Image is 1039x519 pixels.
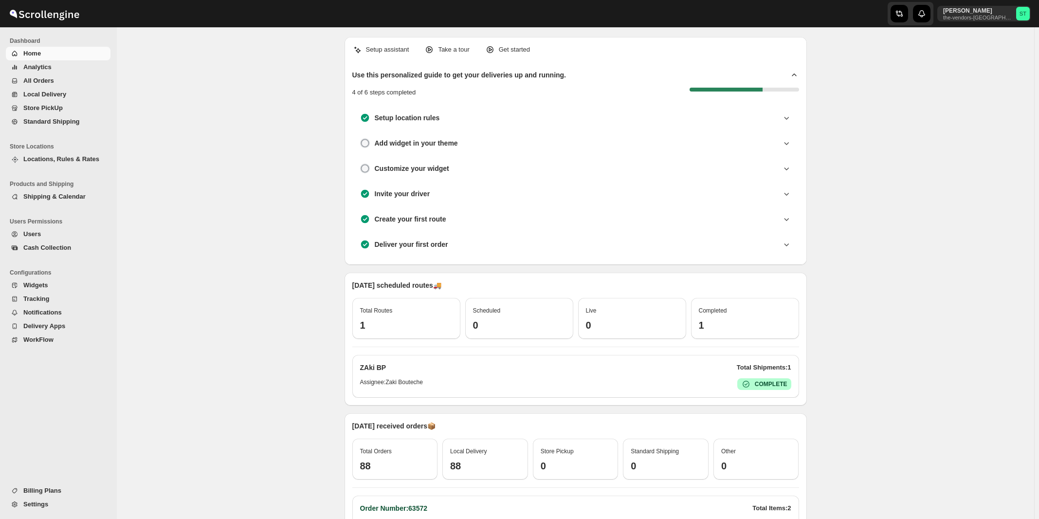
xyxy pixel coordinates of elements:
[23,193,86,200] span: Shipping & Calendar
[6,319,110,333] button: Delivery Apps
[23,230,41,238] span: Users
[10,218,112,225] span: Users Permissions
[352,70,566,80] h2: Use this personalized guide to get your deliveries up and running.
[360,307,393,314] span: Total Routes
[23,155,99,163] span: Locations, Rules & Rates
[23,336,54,343] span: WorkFlow
[450,460,520,472] h3: 88
[375,138,458,148] h3: Add widget in your theme
[6,47,110,60] button: Home
[6,292,110,306] button: Tracking
[699,319,791,331] h3: 1
[23,77,54,84] span: All Orders
[6,227,110,241] button: Users
[352,421,799,431] p: [DATE] received orders 📦
[937,6,1031,21] button: User menu
[541,460,611,472] h3: 0
[360,378,423,390] h6: Assignee: Zaki Bouteche
[23,295,49,302] span: Tracking
[943,15,1012,20] p: the-vendors-[GEOGRAPHIC_DATA]
[375,240,448,249] h3: Deliver your first order
[1016,7,1030,20] span: Simcha Trieger
[438,45,469,55] p: Take a tour
[6,152,110,166] button: Locations, Rules & Rates
[360,503,428,513] h2: Order Number: 63572
[23,50,41,57] span: Home
[450,448,487,455] span: Local Delivery
[23,322,65,330] span: Delivery Apps
[10,37,112,45] span: Dashboard
[737,363,791,372] p: Total Shipments: 1
[541,448,574,455] span: Store Pickup
[473,319,565,331] h3: 0
[8,1,81,26] img: ScrollEngine
[1020,11,1026,17] text: ST
[10,269,112,277] span: Configurations
[23,244,71,251] span: Cash Collection
[23,309,62,316] span: Notifications
[360,363,386,372] h2: ZAki BP
[360,319,453,331] h3: 1
[6,60,110,74] button: Analytics
[366,45,409,55] p: Setup assistant
[360,448,392,455] span: Total Orders
[360,460,430,472] h3: 88
[943,7,1012,15] p: [PERSON_NAME]
[23,104,63,111] span: Store PickUp
[752,503,791,513] p: Total Items: 2
[23,91,66,98] span: Local Delivery
[6,190,110,204] button: Shipping & Calendar
[499,45,530,55] p: Get started
[23,63,52,71] span: Analytics
[6,278,110,292] button: Widgets
[6,306,110,319] button: Notifications
[631,448,679,455] span: Standard Shipping
[23,281,48,289] span: Widgets
[375,113,440,123] h3: Setup location rules
[721,448,736,455] span: Other
[6,484,110,498] button: Billing Plans
[23,118,80,125] span: Standard Shipping
[631,460,701,472] h3: 0
[10,143,112,150] span: Store Locations
[6,333,110,347] button: WorkFlow
[23,487,61,494] span: Billing Plans
[375,189,430,199] h3: Invite your driver
[699,307,727,314] span: Completed
[473,307,501,314] span: Scheduled
[6,498,110,511] button: Settings
[755,381,787,388] b: COMPLETE
[6,74,110,88] button: All Orders
[23,500,48,508] span: Settings
[10,180,112,188] span: Products and Shipping
[352,88,416,97] p: 4 of 6 steps completed
[375,214,446,224] h3: Create your first route
[586,319,678,331] h3: 0
[6,241,110,255] button: Cash Collection
[586,307,597,314] span: Live
[352,280,799,290] p: [DATE] scheduled routes 🚚
[721,460,791,472] h3: 0
[375,164,449,173] h3: Customize your widget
